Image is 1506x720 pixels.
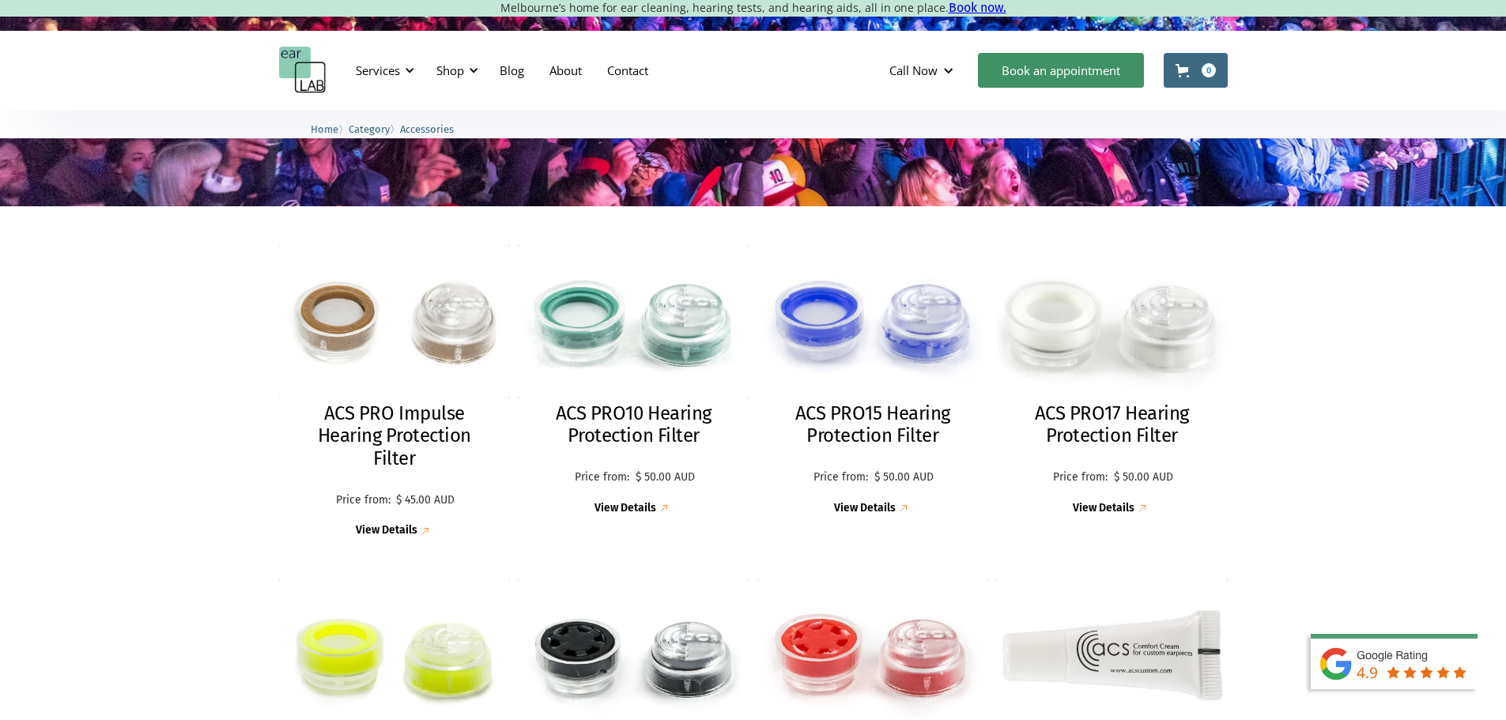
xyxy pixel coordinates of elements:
[400,121,454,136] a: Accessories
[987,239,1236,404] img: ACS PRO17 Hearing Protection Filter
[311,121,349,138] li: 〉
[1164,53,1228,88] a: Open cart
[518,245,749,516] a: ACS PRO10 Hearing Protection FilterACS PRO10 Hearing Protection FilterPrice from:$ 50.00 AUDView ...
[757,245,989,516] a: ACS PRO15 Hearing Protection FilterACS PRO15 Hearing Protection FilterPrice from:$ 50.00 AUDView ...
[594,47,661,93] a: Contact
[834,502,896,515] div: View Details
[311,123,338,135] span: Home
[1114,471,1173,484] p: $ 50.00 AUD
[889,62,938,78] div: Call Now
[436,62,464,78] div: Shop
[356,524,417,537] div: View Details
[427,47,483,94] div: Shop
[349,123,390,135] span: Category
[978,53,1144,88] a: Book an appointment
[572,471,632,484] p: Price from:
[1202,63,1216,77] div: 0
[874,471,934,484] p: $ 50.00 AUD
[279,47,326,94] a: home
[400,123,454,135] span: Accessories
[295,402,495,470] h2: ACS PRO Impulse Hearing Protection Filter
[877,47,970,94] div: Call Now
[349,121,400,138] li: 〉
[311,121,338,136] a: Home
[346,47,419,94] div: Services
[518,245,749,398] img: ACS PRO10 Hearing Protection Filter
[279,245,511,398] img: ACS PRO Impulse Hearing Protection Filter
[996,245,1228,516] a: ACS PRO17 Hearing Protection FilterACS PRO17 Hearing Protection FilterPrice from:$ 50.00 AUDView ...
[537,47,594,93] a: About
[1073,502,1134,515] div: View Details
[756,244,990,399] img: ACS PRO15 Hearing Protection Filter
[636,471,695,484] p: $ 50.00 AUD
[279,245,511,539] a: ACS PRO Impulse Hearing Protection FilterACS PRO Impulse Hearing Protection FilterPrice from:$ 45...
[487,47,537,93] a: Blog
[811,471,870,484] p: Price from:
[349,121,390,136] a: Category
[534,402,734,448] h2: ACS PRO10 Hearing Protection Filter
[1012,402,1212,448] h2: ACS PRO17 Hearing Protection Filter
[356,62,400,78] div: Services
[334,494,392,507] p: Price from:
[773,402,973,448] h2: ACS PRO15 Hearing Protection Filter
[396,494,455,507] p: $ 45.00 AUD
[594,502,656,515] div: View Details
[1051,471,1110,484] p: Price from:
